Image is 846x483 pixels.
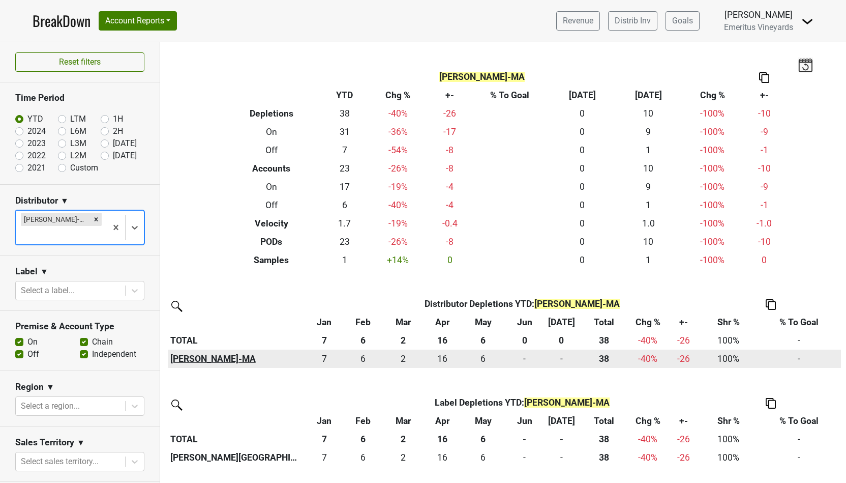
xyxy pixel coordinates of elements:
td: 0 [549,251,615,269]
div: - [507,352,541,365]
td: 2 [382,350,424,368]
th: Apr: activate to sort column ascending [424,412,461,430]
td: 0 [549,123,615,141]
a: Revenue [556,11,600,31]
th: [DATE] [549,86,615,104]
td: 100% [701,331,757,350]
td: 1 [615,141,681,159]
label: 2021 [27,162,46,174]
td: 0 [549,104,615,123]
label: [DATE] [113,150,137,162]
td: 100% [701,430,757,448]
th: +-: activate to sort column ascending [667,412,701,430]
td: 0 [549,233,615,251]
td: 7.333 [305,448,344,467]
td: 0 [505,350,544,368]
td: -40 % [629,430,667,448]
td: 100% [701,350,757,368]
label: YTD [27,113,43,125]
td: -40 % [367,196,429,214]
th: Chg % [681,86,743,104]
h3: Label [15,266,38,277]
th: 38 [579,430,629,448]
th: Shr %: activate to sort column ascending [701,412,757,430]
td: -100 % [681,214,743,233]
td: 0 [549,196,615,214]
button: Account Reports [99,11,177,31]
th: YTD [322,86,367,104]
th: % To Goal: activate to sort column ascending [757,412,841,430]
label: [DATE] [113,137,137,150]
th: &nbsp;: activate to sort column ascending [168,412,305,430]
td: 0 [549,178,615,196]
th: Distributor Depletions YTD : [344,295,701,313]
td: -100 % [681,251,743,269]
th: Velocity [221,214,322,233]
span: ▼ [77,437,85,449]
td: 23 [322,233,367,251]
td: -9 [743,178,785,196]
th: 0 [505,331,544,350]
td: 9 [615,123,681,141]
td: 0 [549,141,615,159]
td: -100 % [681,233,743,251]
label: 2024 [27,125,46,137]
td: 6.499 [344,350,382,368]
td: -1 [743,141,785,159]
th: 2 [382,331,424,350]
label: Off [27,348,39,360]
th: 38 [579,331,629,350]
div: 7 [307,352,341,365]
th: PODs [221,233,322,251]
label: L2M [70,150,86,162]
td: 38 [322,104,367,123]
th: Total: activate to sort column ascending [579,412,629,430]
td: -8 [429,233,471,251]
th: Mar: activate to sort column ascending [382,313,424,331]
td: -8 [429,141,471,159]
td: 10 [615,159,681,178]
th: Mar: activate to sort column ascending [382,412,424,430]
td: 9 [615,178,681,196]
td: -100 % [681,123,743,141]
td: -26 [667,430,701,448]
td: 15.833 [424,350,461,368]
th: Off [221,141,322,159]
span: -40% [638,335,657,346]
label: Chain [92,336,113,348]
td: - [757,430,841,448]
td: 6.333 [461,448,505,467]
td: 100% [701,448,757,467]
th: Off [221,196,322,214]
td: 31 [322,123,367,141]
label: 2022 [27,150,46,162]
td: 7.333 [305,350,344,368]
td: 10 [615,104,681,123]
label: L6M [70,125,86,137]
td: -17 [429,123,471,141]
th: Jun: activate to sort column ascending [505,412,544,430]
span: ▼ [61,195,69,207]
td: 7 [322,141,367,159]
th: TOTAL [168,430,305,448]
th: Jan: activate to sort column ascending [305,412,344,430]
td: -10 [743,104,785,123]
label: On [27,336,38,348]
th: +- [429,86,471,104]
td: 0 [544,448,578,467]
td: - [757,350,841,368]
td: -40 % [629,350,667,368]
td: 0 [544,350,578,368]
td: -4 [429,178,471,196]
label: L3M [70,137,86,150]
td: - [757,331,841,350]
td: 0 [549,159,615,178]
span: -26 [677,335,690,346]
td: -10 [743,159,785,178]
img: Dropdown Menu [801,15,813,27]
img: last_updated_date [798,58,813,72]
div: 6 [346,352,380,365]
th: - [505,430,544,448]
span: [PERSON_NAME]-MA [524,397,610,408]
a: Goals [666,11,700,31]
